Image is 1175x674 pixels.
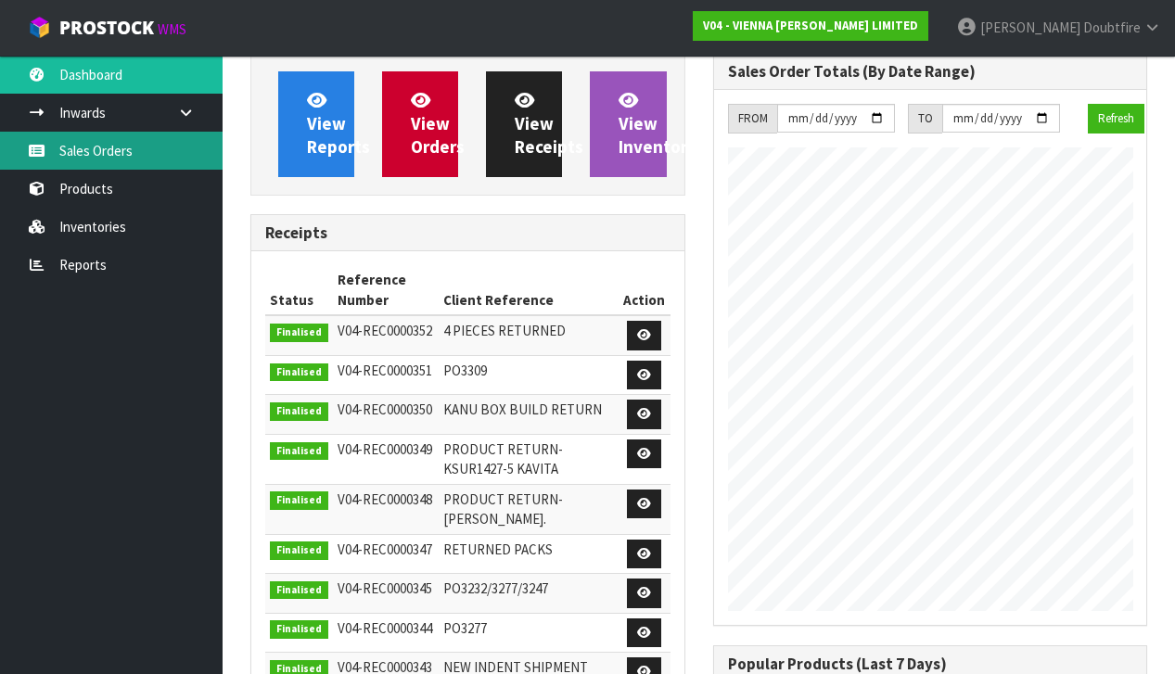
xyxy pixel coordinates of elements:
th: Client Reference [439,265,619,315]
img: cube-alt.png [28,16,51,39]
span: View Receipts [515,89,583,159]
h3: Receipts [265,224,671,242]
th: Action [619,265,670,315]
span: Finalised [270,620,328,639]
span: Finalised [270,324,328,342]
span: V04-REC0000347 [338,540,432,558]
span: PRODUCT RETURN- [PERSON_NAME]. [443,490,563,528]
span: V04-REC0000350 [338,401,432,418]
span: V04-REC0000352 [338,322,432,339]
span: ProStock [59,16,154,40]
th: Status [265,265,333,315]
div: FROM [728,104,777,134]
span: View Inventory [619,89,696,159]
span: Doubtfire [1083,19,1141,36]
span: PO3232/3277/3247 [443,579,548,597]
span: View Reports [307,89,370,159]
span: [PERSON_NAME] [980,19,1080,36]
span: V04-REC0000348 [338,490,432,508]
span: V04-REC0000345 [338,579,432,597]
strong: V04 - VIENNA [PERSON_NAME] LIMITED [703,18,918,33]
span: Finalised [270,363,328,382]
span: RETURNED PACKS [443,540,553,558]
span: View Orders [411,89,465,159]
span: Finalised [270,442,328,461]
h3: Popular Products (Last 7 Days) [728,655,1133,673]
span: PO3277 [443,619,487,637]
a: ViewReports [278,71,354,177]
span: Finalised [270,541,328,560]
span: 4 PIECES RETURNED [443,322,566,339]
span: PRODUCT RETURN-KSUR1427-5 KAVITA [443,440,563,477]
span: V04-REC0000349 [338,440,432,458]
th: Reference Number [333,265,439,315]
span: V04-REC0000351 [338,362,432,379]
span: Finalised [270,491,328,510]
button: Refresh [1088,104,1144,134]
span: KANU BOX BUILD RETURN [443,401,602,418]
a: ViewInventory [590,71,666,177]
span: V04-REC0000344 [338,619,432,637]
h3: Sales Order Totals (By Date Range) [728,63,1133,81]
a: ViewReceipts [486,71,562,177]
span: Finalised [270,402,328,421]
div: TO [908,104,942,134]
a: ViewOrders [382,71,458,177]
span: PO3309 [443,362,487,379]
small: WMS [158,20,186,38]
span: Finalised [270,581,328,600]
